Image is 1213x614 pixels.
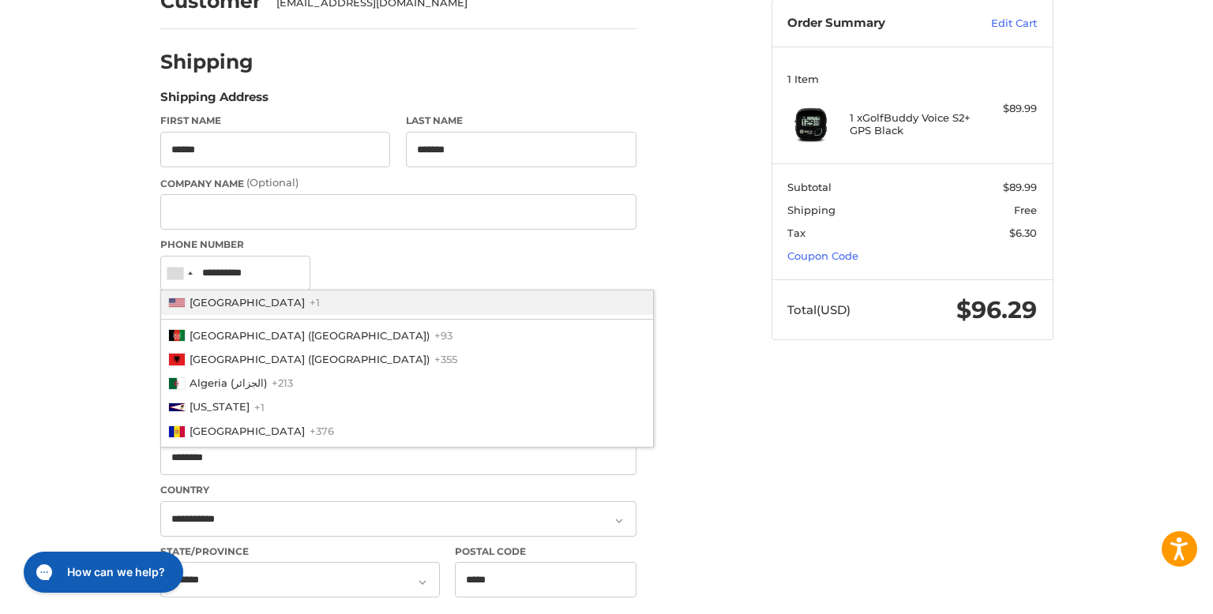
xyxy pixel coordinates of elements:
span: [GEOGRAPHIC_DATA] [190,425,305,437]
span: [GEOGRAPHIC_DATA] [190,296,305,309]
ul: List of countries [160,290,654,447]
h4: 1 x GolfBuddy Voice S2+ GPS Black [850,111,971,137]
span: +213 [272,376,293,389]
h3: 1 Item [787,73,1037,85]
a: Coupon Code [787,249,858,262]
label: Company Name [160,175,637,191]
span: Algeria (‫الجزائر‬‎) [190,376,267,389]
span: +1 [310,296,320,309]
span: +1 [254,400,265,413]
h2: Shipping [160,50,253,74]
label: Last Name [406,114,637,128]
span: Free [1014,204,1037,216]
a: Edit Cart [957,16,1037,32]
span: Total (USD) [787,302,851,317]
span: [GEOGRAPHIC_DATA] ([GEOGRAPHIC_DATA]) [190,353,430,365]
iframe: Gorgias live chat messenger [16,546,187,598]
span: [US_STATE] [190,400,250,413]
span: +376 [310,425,334,437]
span: Tax [787,227,806,239]
span: $6.30 [1009,227,1037,239]
label: State/Province [160,545,440,559]
label: Phone Number [160,238,637,252]
span: [GEOGRAPHIC_DATA] (‫[GEOGRAPHIC_DATA]‬‎) [190,329,430,342]
legend: Shipping Address [160,88,269,114]
span: $89.99 [1003,181,1037,193]
span: Subtotal [787,181,832,193]
span: $96.29 [956,295,1037,324]
h3: Order Summary [787,16,957,32]
label: Postal Code [455,545,637,559]
span: +93 [434,329,453,342]
span: +355 [434,353,457,365]
label: Country [160,483,637,497]
div: $89.99 [975,101,1037,117]
span: Shipping [787,204,836,216]
small: (Optional) [246,176,299,189]
label: First Name [160,114,391,128]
